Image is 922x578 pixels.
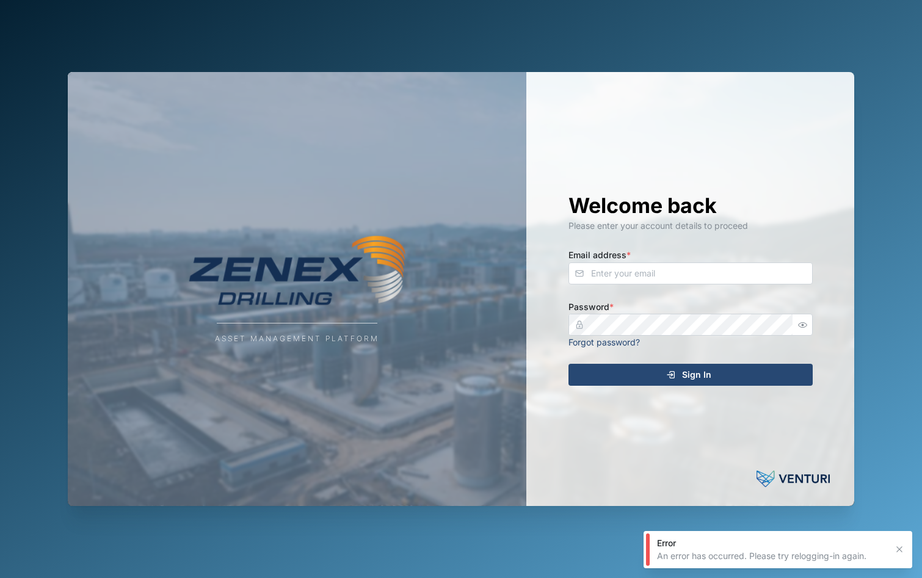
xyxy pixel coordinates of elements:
img: Venturi [757,467,830,491]
div: Error [657,537,887,549]
label: Password [568,300,614,314]
img: Company Logo [175,234,419,307]
label: Email address [568,248,631,262]
a: Forgot password? [568,337,640,347]
div: An error has occurred. Please try relogging-in again. [657,550,887,562]
div: Please enter your account details to proceed [568,219,813,233]
div: Asset Management Platform [215,333,379,345]
button: Sign In [568,364,813,386]
span: Sign In [682,364,711,385]
input: Enter your email [568,262,813,284]
h1: Welcome back [568,192,813,219]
